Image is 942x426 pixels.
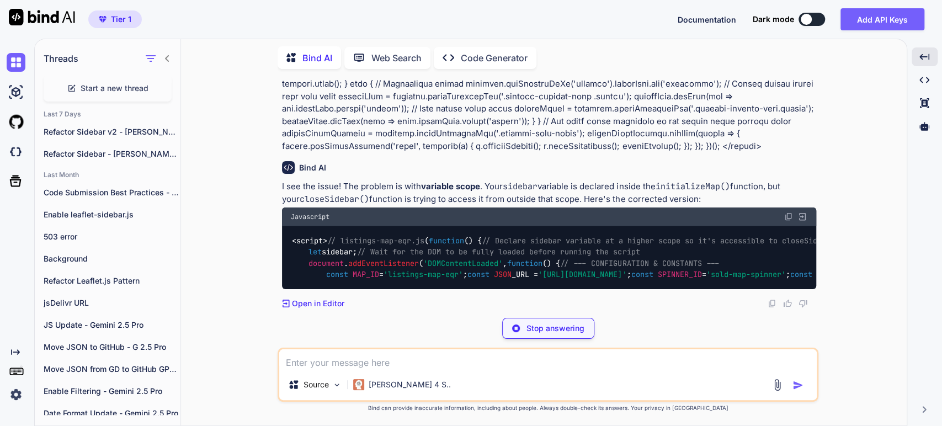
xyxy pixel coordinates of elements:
img: ai-studio [7,83,25,102]
span: const [631,270,653,280]
span: document [308,258,344,268]
h2: Last Month [35,171,180,179]
p: Stop answering [526,323,584,334]
img: dislike [799,299,807,308]
span: JSON [494,270,512,280]
img: darkCloudIdeIcon [7,142,25,161]
p: Refactor Leaflet.js Pattern [44,275,180,286]
span: '[URL][DOMAIN_NAME]' [538,270,626,280]
span: const [326,270,348,280]
span: let [308,247,322,257]
span: addEventListener [348,258,419,268]
p: JS Update - Gemini 2.5 Pro [44,319,180,331]
p: [PERSON_NAME] 4 S.. [369,379,451,390]
span: function [429,236,464,246]
code: sidebar [503,181,537,192]
span: 'listings-map-eqr' [384,270,463,280]
button: premiumTier 1 [88,10,142,28]
span: // Wait for the DOM to be fully loaded before running the script [357,247,640,257]
span: Tier 1 [111,14,131,25]
p: Web Search [371,51,422,65]
p: Enable Filtering - Gemini 2.5 Pro [44,386,180,397]
span: function [507,258,542,268]
img: icon [792,380,803,391]
span: 'DOMContentLoaded' [423,258,503,268]
img: attachment [771,379,784,391]
span: Documentation [678,15,736,24]
img: Pick Models [332,380,342,390]
p: Enable leaflet-sidebar.js [44,209,180,220]
span: Start a new thread [81,83,148,94]
p: Background [44,253,180,264]
p: Refactor Sidebar v2 - [PERSON_NAME] 4 Sonnet [44,126,180,137]
span: Javascript [291,212,329,221]
h6: Bind AI [299,162,326,173]
p: Source [304,379,329,390]
span: MAP_ID [353,270,379,280]
img: settings [7,385,25,404]
span: // listings-map-eqr.js [327,236,424,246]
span: const [467,270,489,280]
img: Bind AI [9,9,75,25]
h2: Last 7 Days [35,110,180,119]
p: I see the issue! The problem is with . Your variable is declared inside the function, but your fu... [282,180,816,205]
p: 503 error [44,231,180,242]
span: const [790,270,812,280]
button: Add API Keys [840,8,924,30]
img: premium [99,16,107,23]
span: SPINNER_ID [657,270,701,280]
img: Open in Browser [797,212,807,222]
p: Move JSON from GD to GitHub GPT -4o [44,364,180,375]
strong: variable scope [421,181,480,191]
p: Code Generator [461,51,528,65]
p: Bind can provide inaccurate information, including about people. Always double-check its answers.... [278,404,818,412]
img: chat [7,53,25,72]
code: closeSidebar() [300,194,369,205]
button: Documentation [678,14,736,25]
span: // Declare sidebar variable at a higher scope so it's accessible to closeSidebar [482,236,835,246]
img: like [783,299,792,308]
img: Claude 4 Sonnet [353,379,364,390]
p: Open in Editor [292,298,344,309]
img: copy [768,299,776,308]
span: 'sold-map-spinner' [706,270,785,280]
p: Refactor Sidebar - [PERSON_NAME] 4 [44,148,180,159]
p: Move JSON to GitHub - G 2.5 Pro [44,342,180,353]
p: jsDelivr URL [44,297,180,308]
p: Code Submission Best Practices - [PERSON_NAME] 4.0 [44,187,180,198]
img: githubLight [7,113,25,131]
code: initializeMap() [655,181,730,192]
p: Date Format Update - Gemini 2.5 Pro [44,408,180,419]
span: // --- CONFIGURATION & CONSTANTS --- [560,258,719,268]
span: Dark mode [753,14,794,25]
p: Bind AI [302,51,332,65]
h1: Threads [44,52,78,65]
img: copy [784,212,793,221]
